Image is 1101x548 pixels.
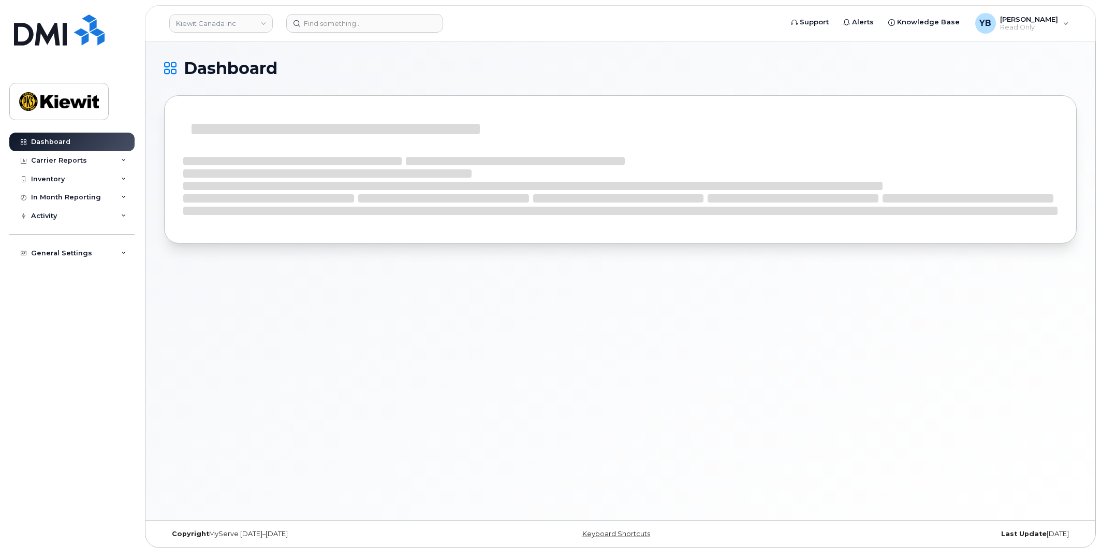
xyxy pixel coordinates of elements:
[184,61,277,76] span: Dashboard
[772,530,1077,538] div: [DATE]
[1001,530,1047,538] strong: Last Update
[164,530,468,538] div: MyServe [DATE]–[DATE]
[172,530,209,538] strong: Copyright
[582,530,650,538] a: Keyboard Shortcuts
